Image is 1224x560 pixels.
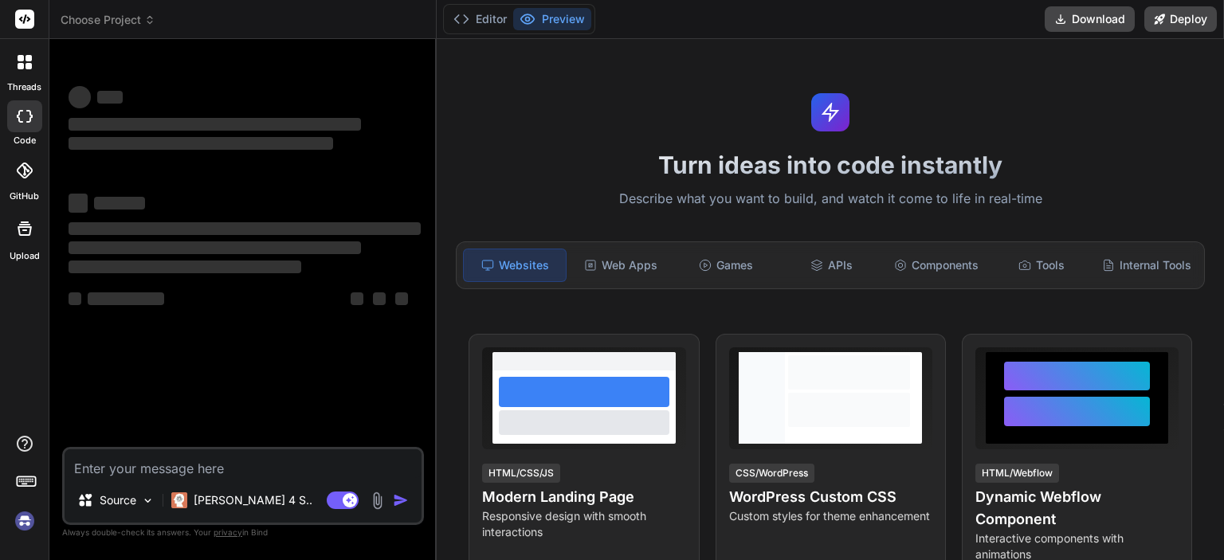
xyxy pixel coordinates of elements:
[780,249,882,282] div: APIs
[368,491,386,510] img: attachment
[991,249,1093,282] div: Tools
[69,194,88,213] span: ‌
[69,118,361,131] span: ‌
[10,190,39,203] label: GitHub
[171,492,187,508] img: Claude 4 Sonnet
[97,91,123,104] span: ‌
[214,527,242,537] span: privacy
[482,508,685,540] p: Responsive design with smooth interactions
[729,464,814,483] div: CSS/WordPress
[14,134,36,147] label: code
[463,249,567,282] div: Websites
[570,249,672,282] div: Web Apps
[194,492,312,508] p: [PERSON_NAME] 4 S..
[69,241,361,254] span: ‌
[447,8,513,30] button: Editor
[1045,6,1135,32] button: Download
[482,486,685,508] h4: Modern Landing Page
[446,151,1214,179] h1: Turn ideas into code instantly
[885,249,987,282] div: Components
[88,292,164,305] span: ‌
[729,486,932,508] h4: WordPress Custom CSS
[61,12,155,28] span: Choose Project
[141,494,155,507] img: Pick Models
[395,292,408,305] span: ‌
[729,508,932,524] p: Custom styles for theme enhancement
[446,189,1214,210] p: Describe what you want to build, and watch it come to life in real-time
[1096,249,1198,282] div: Internal Tools
[11,507,38,535] img: signin
[351,292,363,305] span: ‌
[7,80,41,94] label: threads
[393,492,409,508] img: icon
[69,137,333,150] span: ‌
[975,464,1059,483] div: HTML/Webflow
[1144,6,1217,32] button: Deploy
[62,525,424,540] p: Always double-check its answers. Your in Bind
[975,486,1179,531] h4: Dynamic Webflow Component
[94,197,145,210] span: ‌
[675,249,777,282] div: Games
[100,492,136,508] p: Source
[10,249,40,263] label: Upload
[69,86,91,108] span: ‌
[513,8,591,30] button: Preview
[69,222,421,235] span: ‌
[482,464,560,483] div: HTML/CSS/JS
[373,292,386,305] span: ‌
[69,292,81,305] span: ‌
[69,260,301,273] span: ‌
